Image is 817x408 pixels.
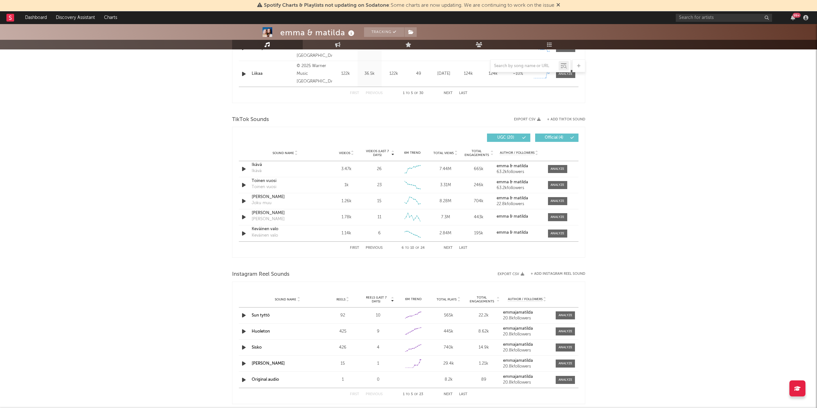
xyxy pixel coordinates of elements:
div: 4 [362,344,394,351]
a: emma & matilda [497,214,541,219]
div: 8.2k [432,377,465,383]
div: 122k [335,71,356,77]
div: 1 [362,360,394,367]
a: Discovery Assistant [51,11,100,24]
div: 63.2k followers [497,170,541,174]
div: 565k [432,312,465,319]
span: Instagram Reel Sounds [232,271,290,278]
span: Total Views [433,151,454,155]
span: Official ( 4 ) [539,136,569,140]
a: Sisko [252,345,262,350]
div: 92 [327,312,359,319]
input: Search for artists [676,14,772,22]
a: emmajamatilda [503,326,551,331]
div: 20.8k followers [503,364,551,369]
div: 195k [464,230,493,237]
div: 6 [378,230,381,237]
strong: emma & matilda [497,230,528,235]
a: Liikaa [252,71,294,77]
span: Sound Name [273,151,294,155]
span: to [405,247,409,249]
a: emma & matilda [497,164,541,169]
div: 23 [377,182,382,188]
div: 1 5 30 [395,90,431,97]
div: 1k [332,182,361,188]
div: 7.44M [430,166,460,172]
div: 6 10 24 [395,244,431,252]
div: 443k [464,214,493,221]
button: Next [444,246,453,250]
strong: emmajamatilda [503,359,533,363]
button: + Add TikTok Sound [547,118,585,121]
strong: emmajamatilda [503,326,533,331]
button: + Add Instagram Reel Sound [531,272,585,276]
strong: emma & matilda [497,196,528,200]
div: 246k [464,182,493,188]
div: 36.5k [359,71,380,77]
span: Total Engagements [468,296,496,303]
button: Last [459,91,467,95]
a: [PERSON_NAME] [252,210,319,216]
strong: emma & matilda [497,180,528,184]
div: 426 [327,344,359,351]
button: First [350,393,359,396]
div: 7.3M [430,214,460,221]
button: First [350,91,359,95]
span: TikTok Sounds [232,116,269,124]
div: 124k [458,71,479,77]
a: Toinen vuosi [252,178,319,184]
div: 49 [407,71,430,77]
button: Last [459,393,467,396]
div: 8.28M [430,198,460,204]
span: Reels (last 7 days) [362,296,390,303]
div: 6M Trend [397,151,427,155]
div: 704k [464,198,493,204]
div: 15 [327,360,359,367]
div: 11 [378,214,381,221]
button: Next [444,91,453,95]
div: 6M Trend [397,297,430,302]
a: Dashboard [21,11,51,24]
div: 63.2k followers [497,186,541,190]
button: Export CSV [514,117,541,121]
a: Charts [100,11,122,24]
div: 26 [377,166,382,172]
div: 29.4k [432,360,465,367]
strong: emmajamatilda [503,343,533,347]
button: Last [459,246,467,250]
div: ~ 10 % [507,71,529,77]
div: 22.8k followers [497,202,541,206]
div: 122k [383,71,404,77]
div: [PERSON_NAME] [252,216,285,222]
div: 1 5 23 [395,391,431,398]
div: 20.8k followers [503,316,551,321]
a: Huoleton [252,329,270,334]
div: 20.8k followers [503,380,551,385]
div: 3.31M [430,182,460,188]
button: Previous [366,393,383,396]
a: Sun tyttö [252,313,270,317]
div: Ikävä [252,162,319,168]
span: to [406,393,410,396]
button: Export CSV [498,272,524,276]
button: + Add TikTok Sound [541,118,585,121]
div: 10 [362,312,394,319]
span: Videos (last 7 days) [364,149,390,157]
span: UGC ( 20 ) [491,136,521,140]
div: 1.21k [468,360,500,367]
div: [PERSON_NAME] [252,194,319,200]
span: : Some charts are now updating. We are continuing to work on the issue [264,3,554,8]
span: Total Engagements [464,149,490,157]
div: © 2025 Warner Music [GEOGRAPHIC_DATA] [297,62,332,85]
div: + Add Instagram Reel Sound [524,272,585,276]
button: Tracking [364,27,404,37]
a: emmajamatilda [503,359,551,363]
span: Videos [339,151,350,155]
a: Original audio [252,378,279,382]
span: Sound Name [275,298,296,301]
div: Keväinen valo [252,232,278,239]
button: Previous [366,246,383,250]
span: of [414,92,418,95]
